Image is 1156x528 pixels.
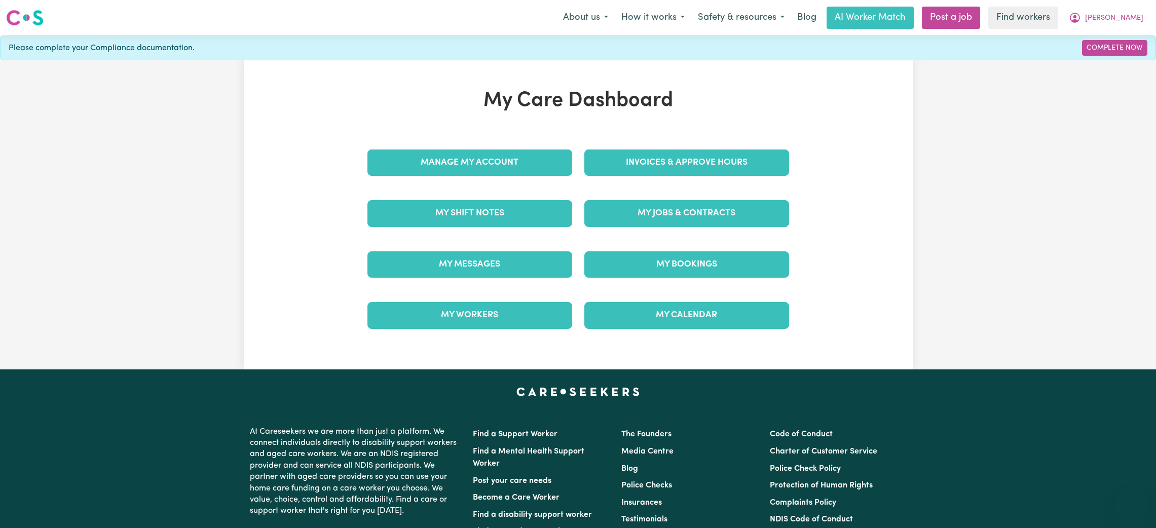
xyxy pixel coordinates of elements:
a: NDIS Code of Conduct [770,515,853,523]
a: Protection of Human Rights [770,481,873,489]
a: Post a job [922,7,980,29]
a: Complete Now [1082,40,1147,56]
button: About us [556,7,615,28]
a: Blog [791,7,823,29]
a: Find a Mental Health Support Worker [473,447,584,468]
a: Insurances [621,499,662,507]
a: Media Centre [621,447,674,456]
a: Careseekers home page [516,388,640,396]
a: AI Worker Match [827,7,914,29]
img: Careseekers logo [6,9,44,27]
a: Code of Conduct [770,430,833,438]
a: Find a disability support worker [473,511,592,519]
a: My Bookings [584,251,789,278]
a: Police Check Policy [770,465,841,473]
a: The Founders [621,430,672,438]
a: Manage My Account [367,149,572,176]
a: My Workers [367,302,572,328]
span: [PERSON_NAME] [1085,13,1143,24]
span: Please complete your Compliance documentation. [9,42,195,54]
a: Post your care needs [473,477,551,485]
a: My Shift Notes [367,200,572,227]
h1: My Care Dashboard [361,89,795,113]
a: Complaints Policy [770,499,836,507]
a: My Jobs & Contracts [584,200,789,227]
a: Find a Support Worker [473,430,557,438]
a: Invoices & Approve Hours [584,149,789,176]
button: My Account [1062,7,1150,28]
a: Careseekers logo [6,6,44,29]
button: How it works [615,7,691,28]
a: Become a Care Worker [473,494,560,502]
a: Police Checks [621,481,672,489]
a: My Calendar [584,302,789,328]
a: Testimonials [621,515,667,523]
a: My Messages [367,251,572,278]
p: At Careseekers we are more than just a platform. We connect individuals directly to disability su... [250,422,461,521]
a: Blog [621,465,638,473]
a: Charter of Customer Service [770,447,877,456]
button: Safety & resources [691,7,791,28]
iframe: Button to launch messaging window, conversation in progress [1115,487,1148,520]
a: Find workers [988,7,1058,29]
